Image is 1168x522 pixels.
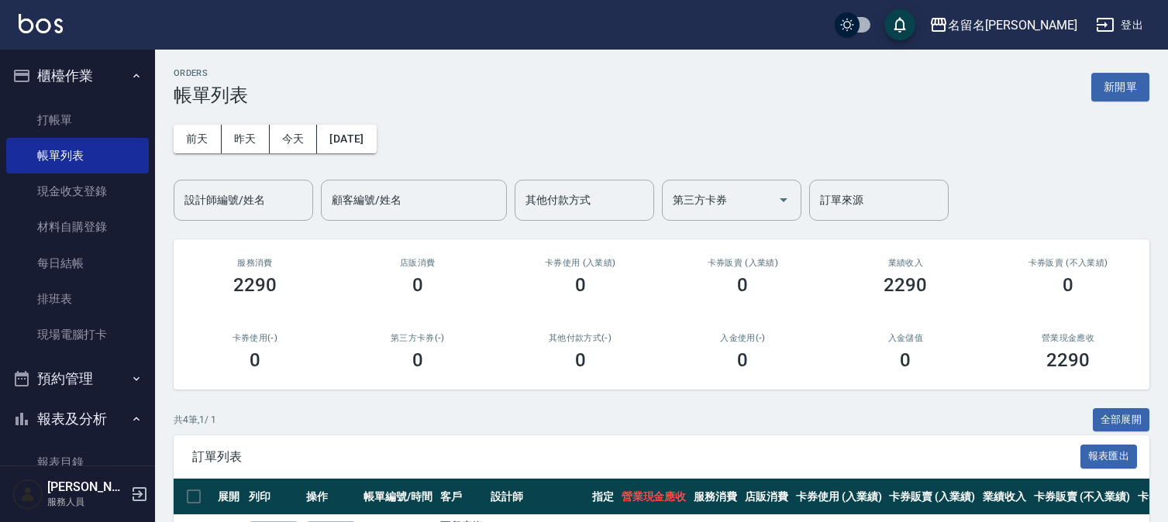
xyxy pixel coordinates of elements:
[948,15,1077,35] div: 名留名[PERSON_NAME]
[575,274,586,296] h3: 0
[771,187,796,212] button: Open
[6,138,149,173] a: 帳單列表
[302,479,360,515] th: 操作
[884,274,927,296] h3: 2290
[1030,479,1134,515] th: 卡券販賣 (不入業績)
[174,84,248,106] h3: 帳單列表
[6,173,149,209] a: 現金收支登錄
[6,359,149,399] button: 預約管理
[436,479,488,515] th: 客戶
[1091,79,1149,94] a: 新開單
[842,258,968,268] h2: 業績收入
[6,445,149,480] a: 報表目錄
[47,479,126,495] h5: [PERSON_NAME]
[900,349,911,371] h3: 0
[618,479,691,515] th: 營業現金應收
[680,258,805,268] h2: 卡券販賣 (入業績)
[174,68,248,78] h2: ORDERS
[174,413,216,427] p: 共 4 筆, 1 / 1
[6,246,149,281] a: 每日結帳
[680,333,805,343] h2: 入金使用(-)
[355,333,481,343] h2: 第三方卡券(-)
[192,258,318,268] h3: 服務消費
[412,349,423,371] h3: 0
[174,125,222,153] button: 前天
[412,274,423,296] h3: 0
[6,281,149,317] a: 排班表
[355,258,481,268] h2: 店販消費
[575,349,586,371] h3: 0
[270,125,318,153] button: 今天
[741,479,792,515] th: 店販消費
[1005,258,1131,268] h2: 卡券販賣 (不入業績)
[19,14,63,33] img: Logo
[245,479,302,515] th: 列印
[250,349,260,371] h3: 0
[192,333,318,343] h2: 卡券使用(-)
[885,479,979,515] th: 卡券販賣 (入業績)
[1046,349,1090,371] h3: 2290
[6,102,149,138] a: 打帳單
[1063,274,1073,296] h3: 0
[1091,73,1149,101] button: 新開單
[690,479,741,515] th: 服務消費
[1090,11,1149,39] button: 登出
[979,479,1030,515] th: 業績收入
[588,479,618,515] th: 指定
[6,209,149,245] a: 材料自購登錄
[518,258,643,268] h2: 卡券使用 (入業績)
[1080,448,1138,463] a: 報表匯出
[487,479,587,515] th: 設計師
[222,125,270,153] button: 昨天
[1005,333,1131,343] h2: 營業現金應收
[1080,445,1138,469] button: 報表匯出
[884,9,915,40] button: save
[360,479,436,515] th: 帳單編號/時間
[1093,408,1150,432] button: 全部展開
[6,399,149,439] button: 報表及分析
[6,56,149,96] button: 櫃檯作業
[737,274,748,296] h3: 0
[214,479,245,515] th: 展開
[737,349,748,371] h3: 0
[6,317,149,352] a: 現場電腦打卡
[192,449,1080,465] span: 訂單列表
[792,479,886,515] th: 卡券使用 (入業績)
[518,333,643,343] h2: 其他付款方式(-)
[233,274,277,296] h3: 2290
[923,9,1084,41] button: 名留名[PERSON_NAME]
[12,479,43,510] img: Person
[317,125,376,153] button: [DATE]
[47,495,126,509] p: 服務人員
[842,333,968,343] h2: 入金儲值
